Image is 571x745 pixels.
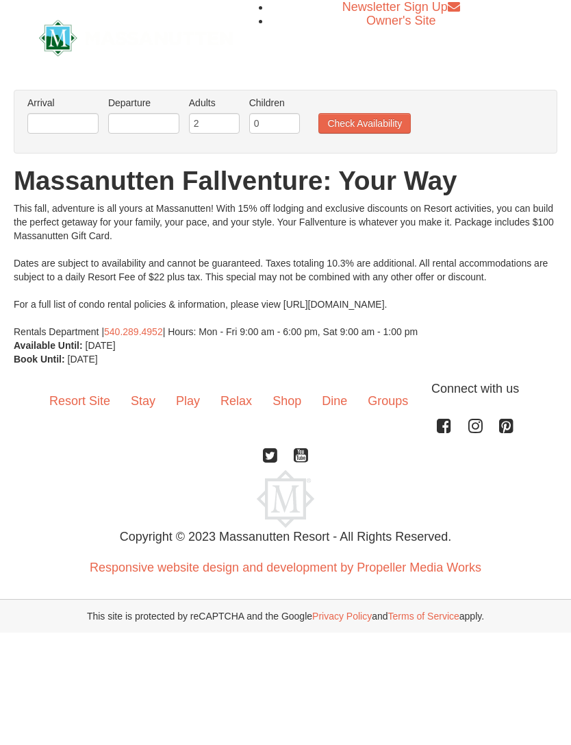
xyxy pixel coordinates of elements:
[318,113,411,134] button: Check Availability
[39,20,233,52] a: Massanutten Resort
[108,96,179,110] label: Departure
[249,96,300,110] label: Children
[87,609,484,623] span: This site is protected by reCAPTCHA and the Google and apply.
[166,380,210,422] a: Play
[189,96,240,110] label: Adults
[312,611,372,622] a: Privacy Policy
[68,354,98,365] span: [DATE]
[120,380,166,422] a: Stay
[14,167,557,195] h1: Massanutten Fallventure: Your Way
[29,528,542,546] p: Copyright © 2023 Massanutten Resort - All Rights Reserved.
[104,326,163,337] a: 540.289.4952
[262,380,312,422] a: Shop
[388,611,459,622] a: Terms of Service
[210,380,262,422] a: Relax
[14,201,557,339] div: This fall, adventure is all yours at Massanutten! With 15% off lodging and exclusive discounts on...
[14,354,65,365] strong: Book Until:
[90,561,481,574] a: Responsive website design and development by Propeller Media Works
[312,380,357,422] a: Dine
[39,20,233,57] img: Massanutten Resort Logo
[257,470,314,528] img: Massanutten Resort Logo
[366,14,435,27] a: Owner's Site
[27,96,99,110] label: Arrival
[86,340,116,351] span: [DATE]
[39,380,120,422] a: Resort Site
[14,340,83,351] strong: Available Until:
[357,380,418,422] a: Groups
